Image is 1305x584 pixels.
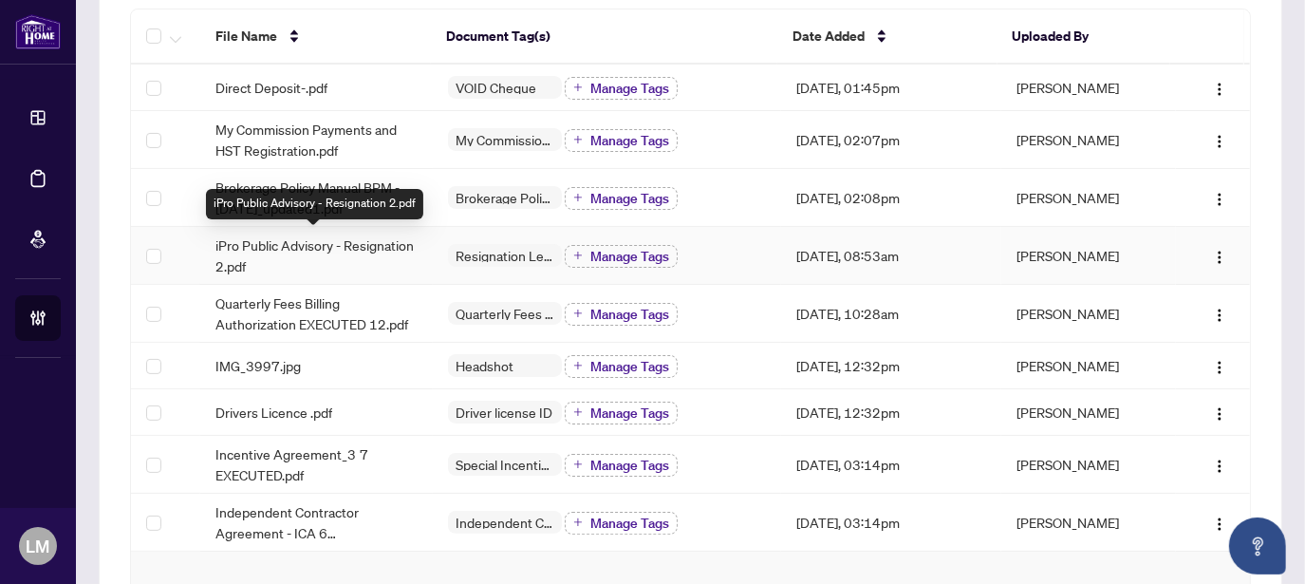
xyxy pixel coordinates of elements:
[1212,360,1227,375] img: Logo
[1204,124,1235,155] button: Logo
[1001,65,1175,111] td: [PERSON_NAME]
[1001,111,1175,169] td: [PERSON_NAME]
[1212,250,1227,265] img: Logo
[1212,82,1227,97] img: Logo
[590,360,669,373] span: Manage Tags
[448,81,544,94] span: VOID Cheque
[565,454,678,477] button: Manage Tags
[781,436,1001,494] td: [DATE], 03:14pm
[215,77,327,98] span: Direct Deposit-.pdf
[573,193,583,202] span: plus
[1001,343,1175,389] td: [PERSON_NAME]
[206,189,423,219] div: iPro Public Advisory - Resignation 2.pdf
[1001,389,1175,436] td: [PERSON_NAME]
[573,309,583,318] span: plus
[1001,227,1175,285] td: [PERSON_NAME]
[1204,182,1235,213] button: Logo
[781,343,1001,389] td: [DATE], 12:32pm
[1001,169,1175,227] td: [PERSON_NAME]
[448,359,521,372] span: Headshot
[590,459,669,472] span: Manage Tags
[1001,285,1175,343] td: [PERSON_NAME]
[573,83,583,92] span: plus
[565,245,678,268] button: Manage Tags
[573,407,583,417] span: plus
[1229,518,1286,575] button: Open asap
[781,65,1001,111] td: [DATE], 01:45pm
[1212,406,1227,422] img: Logo
[590,517,669,530] span: Manage Tags
[215,501,418,543] span: Independent Contractor Agreement - ICA 6 EXECUTED.pdf
[590,134,669,147] span: Manage Tags
[448,307,562,320] span: Quarterly Fees Billing Authorization
[431,9,777,65] th: Document Tag(s)
[792,26,865,47] span: Date Added
[573,518,583,527] span: plus
[573,135,583,144] span: plus
[215,177,418,218] span: Brokerage Policy Manual BPM - [DATE]_updated1.pdf
[590,406,669,420] span: Manage Tags
[590,192,669,205] span: Manage Tags
[215,402,332,423] span: Drivers Licence .pdf
[448,133,562,146] span: My Commission Payments and HST Registration
[215,355,301,376] span: IMG_3997.jpg
[200,9,431,65] th: File Name
[781,227,1001,285] td: [DATE], 08:53am
[781,494,1001,552] td: [DATE], 03:14pm
[1204,350,1235,381] button: Logo
[1212,517,1227,532] img: Logo
[1212,134,1227,149] img: Logo
[1204,449,1235,480] button: Logo
[1212,192,1227,207] img: Logo
[1212,308,1227,323] img: Logo
[590,250,669,263] span: Manage Tags
[781,169,1001,227] td: [DATE], 02:08pm
[215,26,277,47] span: File Name
[448,405,560,419] span: Driver license ID
[1204,72,1235,103] button: Logo
[215,443,418,485] span: Incentive Agreement_3 7 EXECUTED.pdf
[448,516,562,529] span: Independent Contractor Agreement
[997,9,1171,65] th: Uploaded By
[565,402,678,424] button: Manage Tags
[565,303,678,326] button: Manage Tags
[1204,298,1235,329] button: Logo
[15,14,61,49] img: logo
[215,292,418,334] span: Quarterly Fees Billing Authorization EXECUTED 12.pdf
[590,308,669,321] span: Manage Tags
[1001,436,1175,494] td: [PERSON_NAME]
[27,533,50,559] span: LM
[565,512,678,535] button: Manage Tags
[573,460,583,469] span: plus
[781,285,1001,343] td: [DATE], 10:28am
[215,119,418,160] span: My Commission Payments and HST Registration.pdf
[1212,459,1227,474] img: Logo
[1204,240,1235,271] button: Logo
[1001,494,1175,552] td: [PERSON_NAME]
[573,361,583,370] span: plus
[1204,507,1235,537] button: Logo
[448,458,562,471] span: Special Incentive Agreement
[565,355,678,378] button: Manage Tags
[565,77,678,100] button: Manage Tags
[777,9,997,65] th: Date Added
[1204,397,1235,427] button: Logo
[565,187,678,210] button: Manage Tags
[215,235,418,276] span: iPro Public Advisory - Resignation 2.pdf
[565,129,678,152] button: Manage Tags
[448,191,562,204] span: Brokerage Policy Manual
[448,249,562,262] span: Resignation Letter (From previous Brokerage)
[573,251,583,260] span: plus
[781,111,1001,169] td: [DATE], 02:07pm
[590,82,669,95] span: Manage Tags
[781,389,1001,436] td: [DATE], 12:32pm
